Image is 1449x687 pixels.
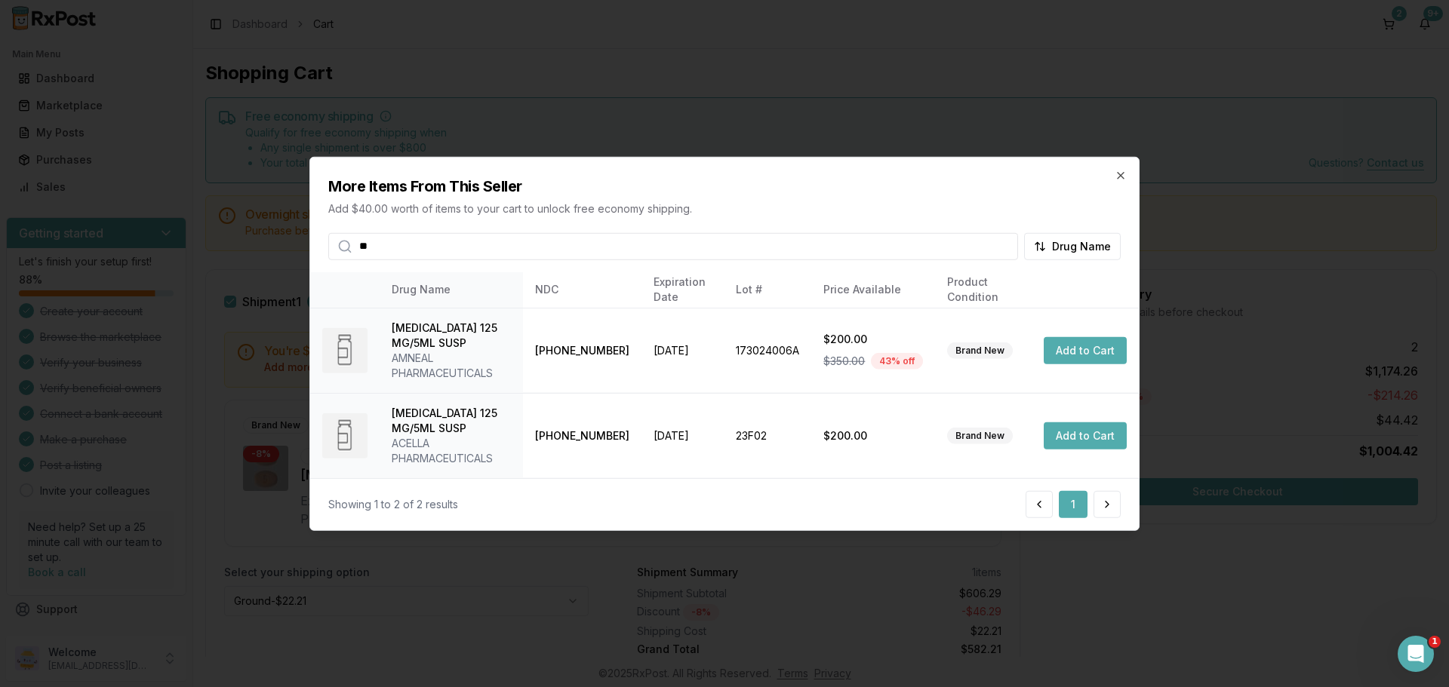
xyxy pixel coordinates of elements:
span: Drug Name [1052,238,1111,253]
th: Expiration Date [641,271,724,308]
h2: More Items From This Seller [328,175,1121,196]
p: Add $40.00 worth of items to your cart to unlock free economy shipping. [328,201,1121,216]
img: Naproxen 125 MG/5ML SUSP [322,413,368,459]
div: Brand New [947,342,1013,359]
div: 43 % off [871,353,923,370]
td: [DATE] [641,308,724,393]
td: [DATE] [641,393,724,478]
td: 173024006A [724,308,811,393]
iframe: Intercom live chat [1398,636,1434,672]
th: Drug Name [380,271,523,308]
button: Drug Name [1024,232,1121,259]
button: 1 [1059,491,1088,518]
th: NDC [523,271,641,308]
div: $200.00 [823,332,923,347]
button: Add to Cart [1044,422,1127,449]
div: Showing 1 to 2 of 2 results [328,497,458,512]
div: Brand New [947,428,1013,444]
img: Naproxen 125 MG/5ML SUSP [322,328,368,373]
td: [PHONE_NUMBER] [523,308,641,393]
div: [MEDICAL_DATA] 125 MG/5ML SUSP [392,320,511,351]
div: [MEDICAL_DATA] 125 MG/5ML SUSP [392,406,511,436]
div: AMNEAL PHARMACEUTICALS [392,351,511,381]
td: 23F02 [724,393,811,478]
th: Product Condition [935,271,1032,308]
th: Lot # [724,271,811,308]
div: $200.00 [823,428,923,443]
th: Price Available [811,271,935,308]
button: Add to Cart [1044,337,1127,364]
div: ACELLA PHARMACEUTICALS [392,436,511,466]
span: 1 [1429,636,1441,648]
span: $350.00 [823,354,865,369]
td: [PHONE_NUMBER] [523,393,641,478]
